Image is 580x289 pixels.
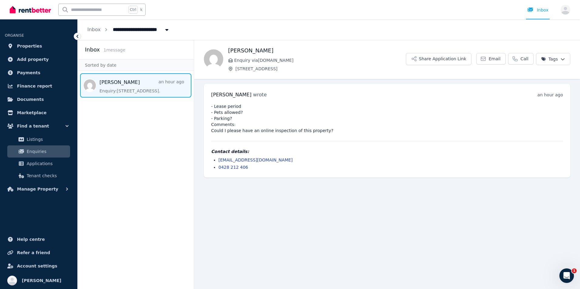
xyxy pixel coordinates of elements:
span: Ctrl [128,6,138,14]
span: Help centre [17,236,45,243]
a: Properties [5,40,72,52]
span: [PERSON_NAME] [211,92,251,98]
nav: Breadcrumb [78,19,180,40]
span: wrote [253,92,267,98]
img: RentBetter [10,5,51,14]
h2: Inbox [85,45,100,54]
a: 0428 212 406 [218,165,248,170]
span: Payments [17,69,40,76]
span: Tags [541,56,558,62]
div: Inbox [527,7,548,13]
a: Call [508,53,534,65]
a: [EMAIL_ADDRESS][DOMAIN_NAME] [218,158,293,162]
span: Documents [17,96,44,103]
span: Add property [17,56,49,63]
a: Listings [7,133,70,145]
span: Applications [27,160,68,167]
nav: Message list [78,71,194,100]
button: Tags [536,53,570,65]
div: Sorted by date [78,59,194,71]
a: [PERSON_NAME]an hour agoEnquiry:[STREET_ADDRESS]. [99,79,184,94]
a: Account settings [5,260,72,272]
a: Finance report [5,80,72,92]
span: 1 [572,268,577,273]
iframe: Intercom live chat [559,268,574,283]
span: Enquiry via [DOMAIN_NAME] [234,57,406,63]
button: Find a tenant [5,120,72,132]
pre: - Lease period - Pets allowed? - Parking? Comments: Could I please have an online inspection of t... [211,103,563,134]
a: Add property [5,53,72,65]
span: k [140,7,142,12]
span: Manage Property [17,185,58,193]
a: Email [476,53,506,65]
span: [PERSON_NAME] [22,277,61,284]
span: Email [489,56,501,62]
h1: [PERSON_NAME] [228,46,406,55]
time: an hour ago [538,92,563,97]
span: Listings [27,136,68,143]
button: Share Application Link [406,53,471,65]
a: Tenant checks [7,170,70,182]
span: Find a tenant [17,122,49,130]
a: Marketplace [5,107,72,119]
span: ORGANISE [5,33,24,38]
a: Help centre [5,233,72,245]
span: Account settings [17,262,57,270]
span: Tenant checks [27,172,68,179]
span: Call [521,56,528,62]
span: Marketplace [17,109,46,116]
span: 1 message [103,48,125,52]
span: Enquiries [27,148,68,155]
img: Susan Nichols [204,49,223,69]
a: Applications [7,158,70,170]
a: Enquiries [7,145,70,158]
a: Inbox [87,27,101,32]
span: [STREET_ADDRESS] [235,66,406,72]
a: Documents [5,93,72,105]
span: Properties [17,42,42,50]
span: Refer a friend [17,249,50,256]
a: Refer a friend [5,247,72,259]
span: Finance report [17,82,52,90]
button: Manage Property [5,183,72,195]
a: Payments [5,67,72,79]
h4: Contact details: [211,148,563,154]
